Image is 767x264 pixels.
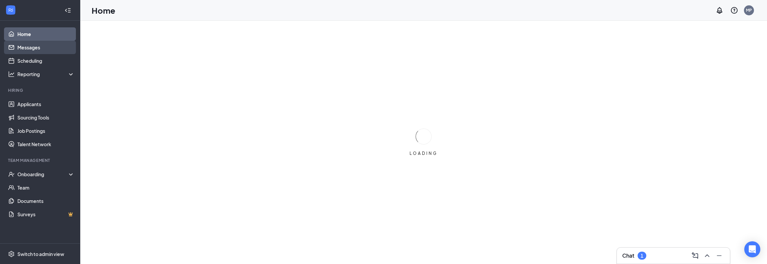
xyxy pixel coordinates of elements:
[407,151,440,156] div: LOADING
[715,252,723,260] svg: Minimize
[641,253,643,259] div: 1
[8,71,15,77] svg: Analysis
[17,27,75,41] a: Home
[17,97,75,111] a: Applicants
[17,251,64,257] div: Switch to admin view
[7,7,14,13] svg: WorkstreamLogo
[716,6,724,14] svg: Notifications
[746,7,752,13] div: MP
[92,5,115,16] h1: Home
[714,250,725,261] button: Minimize
[17,54,75,67] a: Scheduling
[17,41,75,54] a: Messages
[17,138,75,151] a: Talent Network
[702,250,713,261] button: ChevronUp
[690,250,700,261] button: ComposeMessage
[703,252,711,260] svg: ChevronUp
[17,194,75,208] a: Documents
[744,241,760,257] div: Open Intercom Messenger
[8,171,15,178] svg: UserCheck
[17,111,75,124] a: Sourcing Tools
[691,252,699,260] svg: ComposeMessage
[8,251,15,257] svg: Settings
[622,252,634,259] h3: Chat
[8,158,73,163] div: Team Management
[17,124,75,138] a: Job Postings
[17,171,69,178] div: Onboarding
[17,208,75,221] a: SurveysCrown
[65,7,71,14] svg: Collapse
[17,71,75,77] div: Reporting
[17,181,75,194] a: Team
[8,87,73,93] div: Hiring
[730,6,738,14] svg: QuestionInfo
